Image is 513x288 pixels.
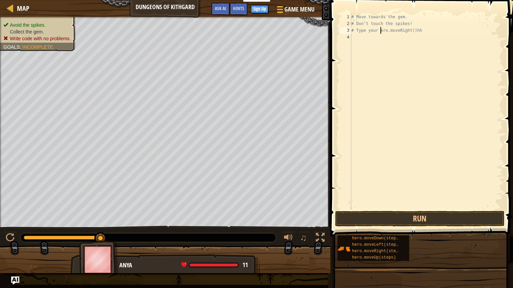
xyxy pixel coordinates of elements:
span: Goals [3,44,20,50]
div: 4 [340,34,351,41]
div: 1 [340,14,351,20]
li: Avoid the spikes. [3,22,71,28]
span: Avoid the spikes. [10,22,46,28]
li: Collect the gem. [3,28,71,35]
span: ♫ [300,233,307,243]
div: health: 11 / 11 [181,262,248,268]
img: portrait.png [337,242,350,255]
span: Map [17,4,29,13]
span: 11 [242,261,248,269]
a: Map [14,4,29,13]
span: : [20,44,22,50]
button: Ctrl + P: Play [3,232,17,245]
button: Game Menu [272,3,319,19]
button: Ask AI [11,277,19,285]
button: Sign Up [251,5,268,13]
button: Ask AI [211,3,230,15]
span: Hints [233,5,244,11]
div: Anya [119,261,253,270]
span: hero.moveRight(steps) [352,249,403,254]
span: Game Menu [284,5,314,14]
span: Incomplete [22,44,53,50]
button: Adjust volume [282,232,295,245]
span: hero.moveDown(steps) [352,236,401,241]
button: ♫ [299,232,310,245]
li: Write code with no problems. [3,35,71,42]
div: 3 [340,27,351,34]
span: Collect the gem. [10,29,44,34]
button: Run [335,211,505,226]
div: 2 [340,20,351,27]
span: Write code with no problems. [10,36,71,41]
button: Toggle fullscreen [313,232,327,245]
span: Ask AI [215,5,226,11]
span: hero.moveLeft(steps) [352,242,401,247]
img: thang_avatar_frame.png [79,241,118,278]
span: hero.moveUp(steps) [352,255,396,260]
